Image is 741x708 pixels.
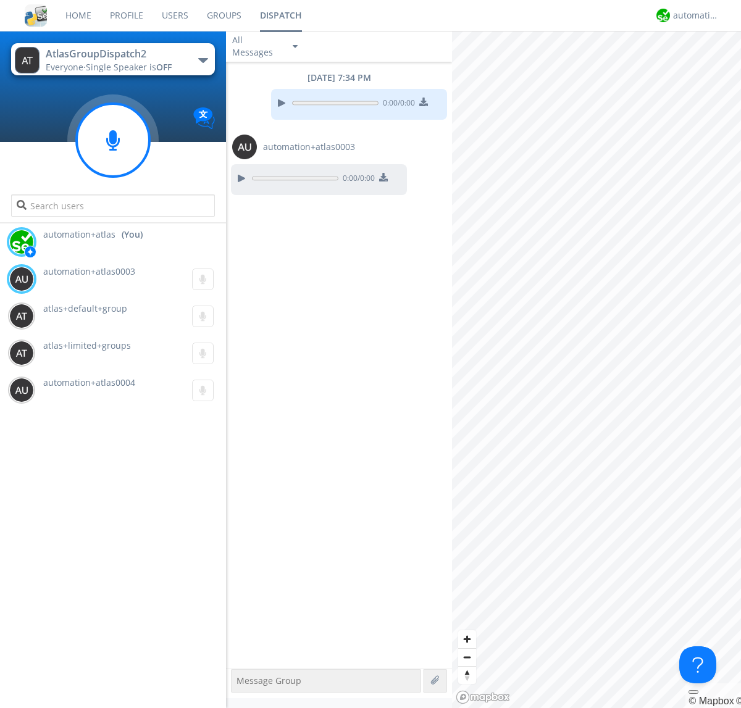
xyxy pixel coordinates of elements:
a: Mapbox [689,696,734,706]
img: download media button [419,98,428,106]
img: cddb5a64eb264b2086981ab96f4c1ba7 [25,4,47,27]
div: (You) [122,228,143,241]
button: Reset bearing to north [458,666,476,684]
img: 373638.png [9,267,34,291]
span: automation+atlas0003 [263,141,355,153]
img: d2d01cd9b4174d08988066c6d424eccd [9,230,34,254]
span: Reset bearing to north [458,667,476,684]
div: All Messages [232,34,282,59]
img: 373638.png [232,135,257,159]
button: Zoom in [458,630,476,648]
img: 373638.png [9,304,34,328]
div: [DATE] 7:34 PM [226,72,452,84]
img: 373638.png [15,47,40,73]
a: Mapbox logo [456,690,510,704]
iframe: Toggle Customer Support [679,646,716,683]
div: AtlasGroupDispatch2 [46,47,185,61]
input: Search users [11,194,214,217]
img: 373638.png [9,341,34,365]
span: atlas+default+group [43,302,127,314]
span: 0:00 / 0:00 [338,173,375,186]
span: atlas+limited+groups [43,339,131,351]
img: download media button [379,173,388,181]
span: automation+atlas0004 [43,377,135,388]
img: caret-down-sm.svg [293,45,298,48]
img: d2d01cd9b4174d08988066c6d424eccd [656,9,670,22]
span: Single Speaker is [86,61,172,73]
img: 373638.png [9,378,34,402]
span: OFF [156,61,172,73]
span: Zoom out [458,649,476,666]
span: automation+atlas0003 [43,265,135,277]
button: Toggle attribution [689,690,698,694]
div: automation+atlas [673,9,719,22]
button: Zoom out [458,648,476,666]
div: Everyone · [46,61,185,73]
button: AtlasGroupDispatch2Everyone·Single Speaker isOFF [11,43,214,75]
span: 0:00 / 0:00 [379,98,415,111]
img: Translation enabled [193,107,215,129]
span: automation+atlas [43,228,115,241]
